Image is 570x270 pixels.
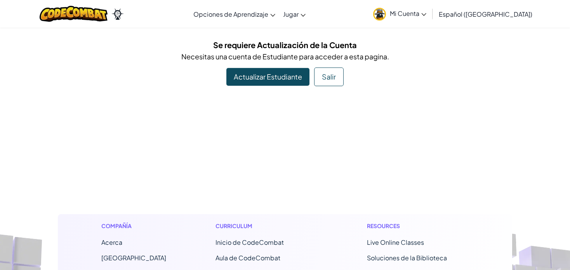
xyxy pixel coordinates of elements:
[367,238,424,246] a: Live Online Classes
[215,238,284,246] span: Inicio de CodeCombat
[369,2,430,26] a: Mi Cuenta
[101,238,122,246] a: Acerca
[64,51,506,62] p: Necesitas una cuenta de Estudiante para acceder a esta pagina.
[283,10,299,18] span: Jugar
[215,254,280,262] a: Aula de CodeCombat
[226,68,309,86] a: Actualizar Estudiante
[367,254,447,262] a: Soluciones de la Biblioteca
[435,3,536,24] a: Español ([GEOGRAPHIC_DATA])
[373,8,386,21] img: avatar
[279,3,309,24] a: Jugar
[439,10,532,18] span: Español ([GEOGRAPHIC_DATA])
[40,6,108,22] img: CodeCombat logo
[111,8,124,20] img: Ozaria
[215,222,318,230] h1: Curriculum
[314,67,344,86] button: Salir
[193,10,268,18] span: Opciones de Aprendizaje
[367,222,469,230] h1: Resources
[390,9,426,17] span: Mi Cuenta
[101,254,166,262] a: [GEOGRAPHIC_DATA]
[64,39,506,51] h5: Se requiere Actualización de la Cuenta
[101,222,166,230] h1: Compañía
[189,3,279,24] a: Opciones de Aprendizaje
